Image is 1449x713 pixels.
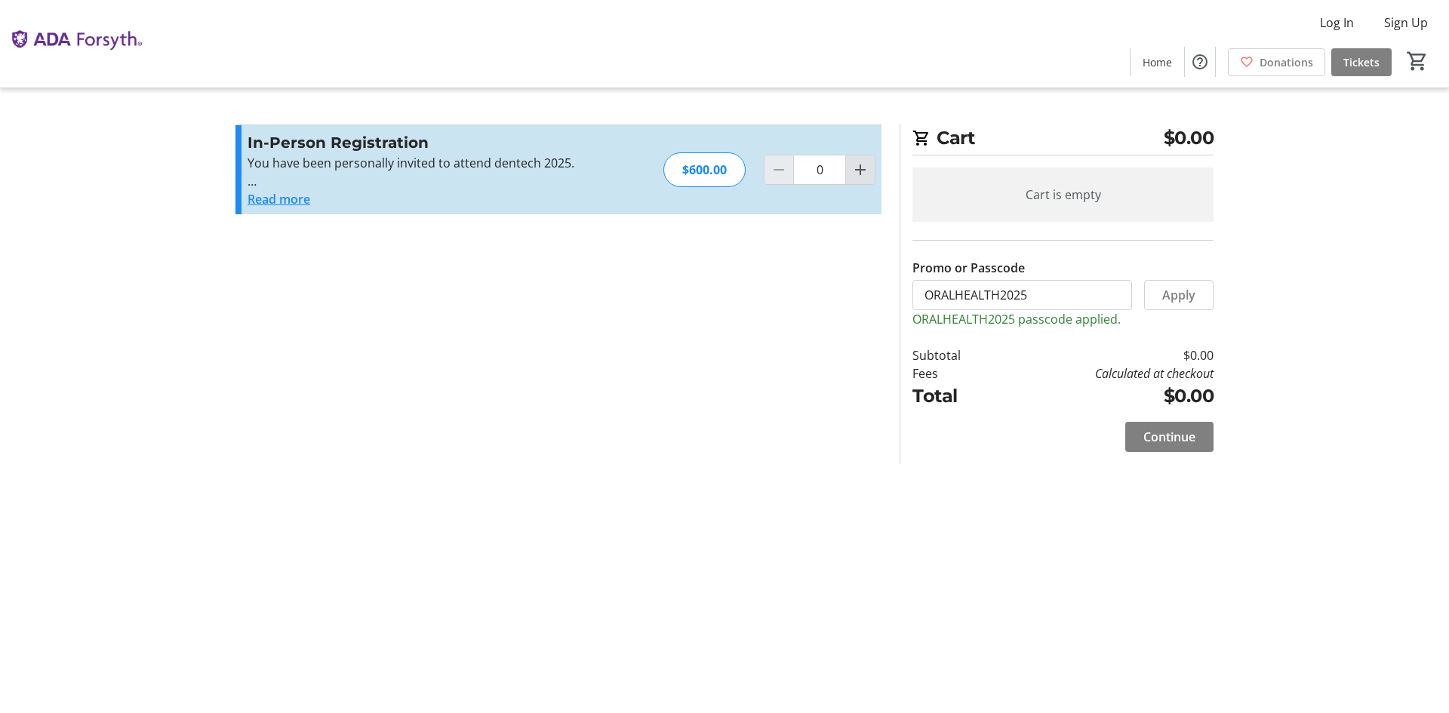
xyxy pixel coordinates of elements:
[1144,280,1214,310] button: Apply
[1162,286,1195,304] span: Apply
[912,310,1214,328] p: ORALHEALTH2025 passcode applied.
[1143,54,1172,70] span: Home
[912,259,1025,277] label: Promo or Passcode
[846,155,875,184] button: Increment by one
[1372,11,1440,35] button: Sign Up
[1185,47,1215,77] button: Help
[248,131,577,154] h3: In-Person Registration
[912,280,1132,310] input: Enter promo or passcode
[1131,48,1184,76] a: Home
[1000,346,1214,364] td: $0.00
[248,190,310,208] button: Read more
[912,364,1000,383] td: Fees
[663,152,746,187] div: $600.00
[9,6,143,81] img: The ADA Forsyth Institute's Logo
[1384,14,1428,32] span: Sign Up
[1308,11,1366,35] button: Log In
[912,167,1214,222] div: Cart is empty
[912,383,1000,410] td: Total
[793,155,846,185] input: In-Person Registration Quantity
[1228,48,1325,76] a: Donations
[1320,14,1354,32] span: Log In
[1331,48,1392,76] a: Tickets
[1143,428,1195,446] span: Continue
[912,124,1214,155] h2: Cart
[1000,383,1214,410] td: $0.00
[1000,364,1214,383] td: Calculated at checkout
[1404,48,1431,75] button: Cart
[1125,422,1214,452] button: Continue
[912,346,1000,364] td: Subtotal
[1260,54,1313,70] span: Donations
[1164,124,1214,152] span: $0.00
[248,154,577,172] p: You have been personally invited to attend dentech 2025.
[1343,54,1380,70] span: Tickets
